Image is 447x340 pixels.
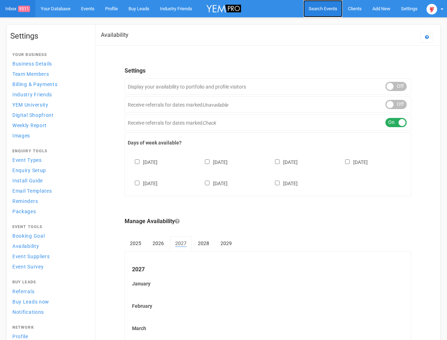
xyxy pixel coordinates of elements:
[10,69,88,79] a: Team Members
[10,59,88,68] a: Business Details
[10,307,88,317] a: Notifications
[10,120,88,130] a: Weekly Report
[348,6,362,11] span: Clients
[12,280,86,284] h4: Buy Leads
[10,262,88,271] a: Event Survey
[12,325,86,330] h4: Network
[426,4,437,15] img: open-uri20250107-2-1pbi2ie
[338,158,368,166] label: [DATE]
[10,90,88,99] a: Industry Friends
[12,71,49,77] span: Team Members
[125,114,411,131] div: Receive referrals for dates marked
[12,133,30,138] span: Images
[12,102,48,108] span: YEM University
[215,236,237,250] a: 2029
[125,217,411,226] legend: Manage Availability
[12,225,86,229] h4: Event Tools
[12,149,86,153] h4: Enquiry Tools
[10,155,88,165] a: Event Types
[10,241,88,251] a: Availability
[10,186,88,195] a: Email Templates
[10,131,88,140] a: Images
[135,181,139,185] input: [DATE]
[12,243,39,249] span: Availability
[125,236,147,250] a: 2025
[345,159,350,164] input: [DATE]
[125,78,411,95] div: Display your availability to portfolio and profile visitors
[12,178,43,183] span: Install Guide
[10,206,88,216] a: Packages
[268,179,298,187] label: [DATE]
[12,53,86,57] h4: Your Business
[10,32,88,40] h1: Settings
[10,176,88,185] a: Install Guide
[132,325,404,332] label: March
[147,236,169,250] a: 2026
[12,309,44,315] span: Notifications
[12,209,36,214] span: Packages
[12,61,52,67] span: Business Details
[135,159,139,164] input: [DATE]
[132,280,404,287] label: January
[193,236,214,250] a: 2028
[198,179,228,187] label: [DATE]
[12,168,46,173] span: Enquiry Setup
[132,266,404,274] legend: 2027
[10,165,88,175] a: Enquiry Setup
[10,231,88,240] a: Booking Goal
[372,6,390,11] span: Add New
[128,139,408,146] label: Days of week available?
[12,188,52,194] span: Email Templates
[10,79,88,89] a: Billing & Payments
[198,158,228,166] label: [DATE]
[10,287,88,296] a: Referrals
[10,110,88,120] a: Digital Shopfront
[12,198,38,204] span: Reminders
[275,159,280,164] input: [DATE]
[170,236,192,251] a: 2027
[309,6,337,11] span: Search Events
[18,6,30,12] span: 9511
[202,102,228,108] em: Unavailable
[10,251,88,261] a: Event Suppliers
[12,81,58,87] span: Billing & Payments
[12,123,47,128] span: Weekly Report
[12,254,50,259] span: Event Suppliers
[12,112,54,118] span: Digital Shopfront
[205,159,210,164] input: [DATE]
[10,297,88,306] a: Buy Leads now
[10,100,88,109] a: YEM University
[101,32,128,38] h2: Availability
[205,181,210,185] input: [DATE]
[125,67,411,75] legend: Settings
[12,157,42,163] span: Event Types
[12,264,44,270] span: Event Survey
[132,302,404,310] label: February
[125,96,411,113] div: Receive referrals for dates marked
[268,158,298,166] label: [DATE]
[202,120,216,126] em: Check
[128,158,157,166] label: [DATE]
[275,181,280,185] input: [DATE]
[128,179,157,187] label: [DATE]
[10,196,88,206] a: Reminders
[12,233,45,239] span: Booking Goal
